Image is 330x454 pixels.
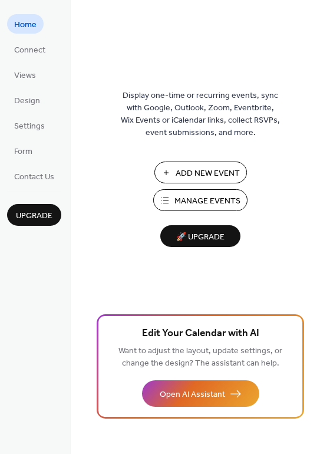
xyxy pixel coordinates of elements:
[142,380,259,407] button: Open AI Assistant
[7,166,61,186] a: Contact Us
[14,44,45,57] span: Connect
[14,120,45,133] span: Settings
[7,14,44,34] a: Home
[7,90,47,110] a: Design
[14,171,54,183] span: Contact Us
[7,116,52,135] a: Settings
[160,389,225,401] span: Open AI Assistant
[7,40,52,59] a: Connect
[14,70,36,82] span: Views
[118,343,282,371] span: Want to adjust the layout, update settings, or change the design? The assistant can help.
[14,19,37,31] span: Home
[7,65,43,84] a: Views
[176,167,240,180] span: Add New Event
[16,210,52,222] span: Upgrade
[174,195,240,208] span: Manage Events
[7,204,61,226] button: Upgrade
[160,225,240,247] button: 🚀 Upgrade
[153,189,247,211] button: Manage Events
[14,146,32,158] span: Form
[154,162,247,183] button: Add New Event
[167,229,233,245] span: 🚀 Upgrade
[14,95,40,107] span: Design
[121,90,280,139] span: Display one-time or recurring events, sync with Google, Outlook, Zoom, Eventbrite, Wix Events or ...
[142,325,259,342] span: Edit Your Calendar with AI
[7,141,39,160] a: Form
